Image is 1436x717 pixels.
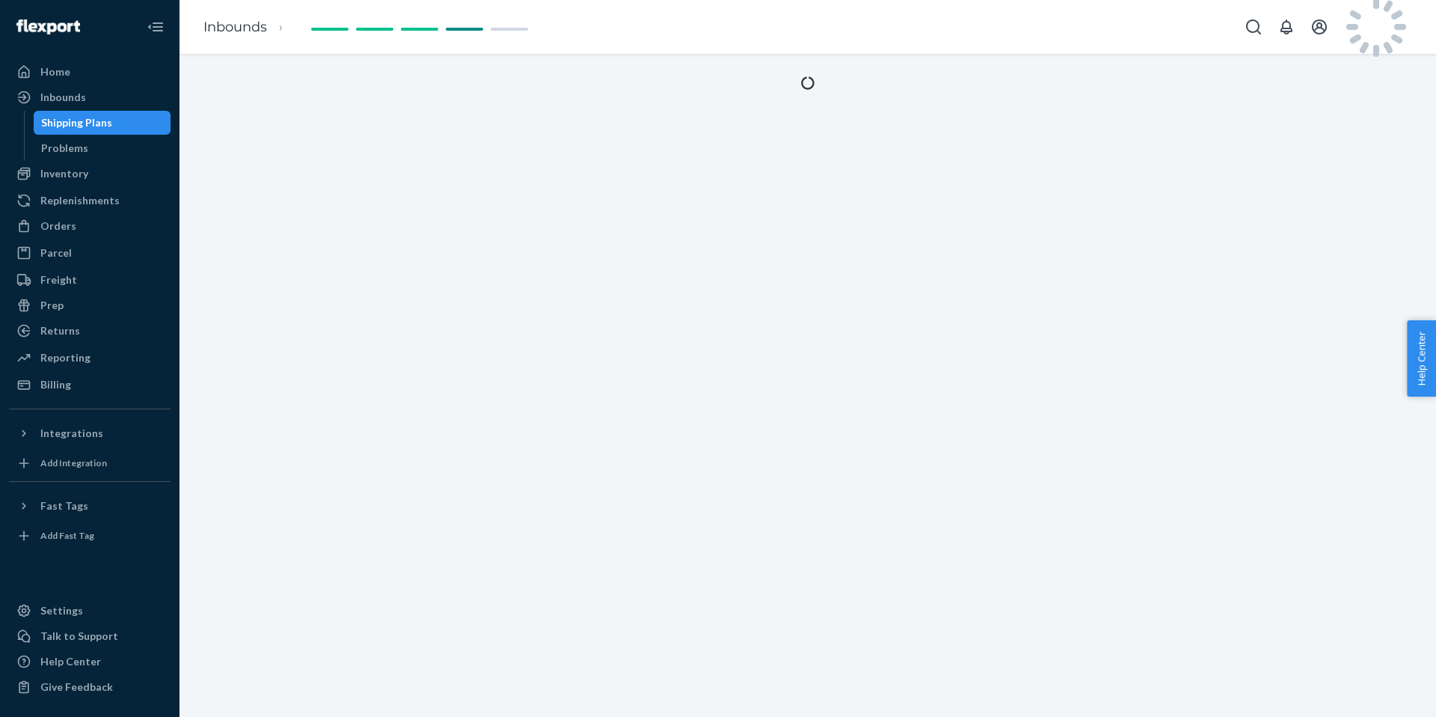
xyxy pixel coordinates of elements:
[9,85,171,109] a: Inbounds
[1239,12,1268,42] button: Open Search Box
[9,650,171,674] a: Help Center
[40,629,118,644] div: Talk to Support
[9,268,171,292] a: Freight
[40,219,76,234] div: Orders
[9,599,171,623] a: Settings
[40,457,107,469] div: Add Integration
[40,529,94,542] div: Add Fast Tag
[1304,12,1334,42] button: Open account menu
[191,5,307,49] ol: breadcrumbs
[1271,12,1301,42] button: Open notifications
[40,298,64,313] div: Prep
[16,19,80,34] img: Flexport logo
[41,115,112,130] div: Shipping Plans
[203,19,267,35] a: Inbounds
[40,245,72,260] div: Parcel
[141,12,171,42] button: Close Navigation
[40,166,88,181] div: Inventory
[9,241,171,265] a: Parcel
[40,426,103,441] div: Integrations
[40,193,120,208] div: Replenishments
[1407,320,1436,397] button: Help Center
[40,350,90,365] div: Reporting
[40,272,77,287] div: Freight
[34,111,171,135] a: Shipping Plans
[9,346,171,370] a: Reporting
[9,421,171,445] button: Integrations
[40,64,70,79] div: Home
[40,323,80,338] div: Returns
[9,675,171,699] button: Give Feedback
[40,90,86,105] div: Inbounds
[9,60,171,84] a: Home
[9,162,171,186] a: Inventory
[40,680,113,695] div: Give Feedback
[9,451,171,475] a: Add Integration
[9,214,171,238] a: Orders
[40,377,71,392] div: Billing
[34,136,171,160] a: Problems
[9,189,171,213] a: Replenishments
[9,494,171,518] button: Fast Tags
[9,319,171,343] a: Returns
[40,654,101,669] div: Help Center
[9,524,171,548] a: Add Fast Tag
[9,373,171,397] a: Billing
[41,141,88,156] div: Problems
[40,498,88,513] div: Fast Tags
[9,293,171,317] a: Prep
[9,624,171,648] a: Talk to Support
[40,603,83,618] div: Settings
